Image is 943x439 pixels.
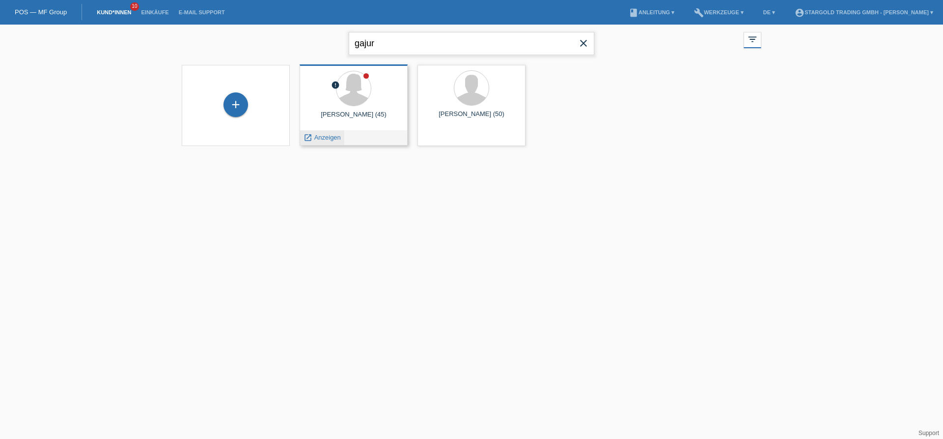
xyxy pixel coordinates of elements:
i: book [629,8,638,18]
a: Einkäufe [136,9,173,15]
i: filter_list [747,34,758,45]
a: launch Anzeigen [304,134,341,141]
i: launch [304,133,312,142]
div: Unbestätigt, in Bearbeitung [331,81,340,91]
input: Suche... [349,32,594,55]
a: bookAnleitung ▾ [624,9,679,15]
a: DE ▾ [758,9,780,15]
a: Support [918,430,939,437]
i: account_circle [795,8,804,18]
a: buildWerkzeuge ▾ [689,9,749,15]
a: POS — MF Group [15,8,67,16]
i: error [331,81,340,89]
div: [PERSON_NAME] (50) [425,110,518,126]
i: build [694,8,704,18]
div: [PERSON_NAME] (45) [307,111,400,126]
span: Anzeigen [314,134,341,141]
div: Kund*in hinzufügen [224,96,248,113]
a: Kund*innen [92,9,136,15]
i: close [578,37,589,49]
a: E-Mail Support [174,9,230,15]
span: 10 [130,2,139,11]
a: account_circleStargold Trading GmbH - [PERSON_NAME] ▾ [790,9,938,15]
